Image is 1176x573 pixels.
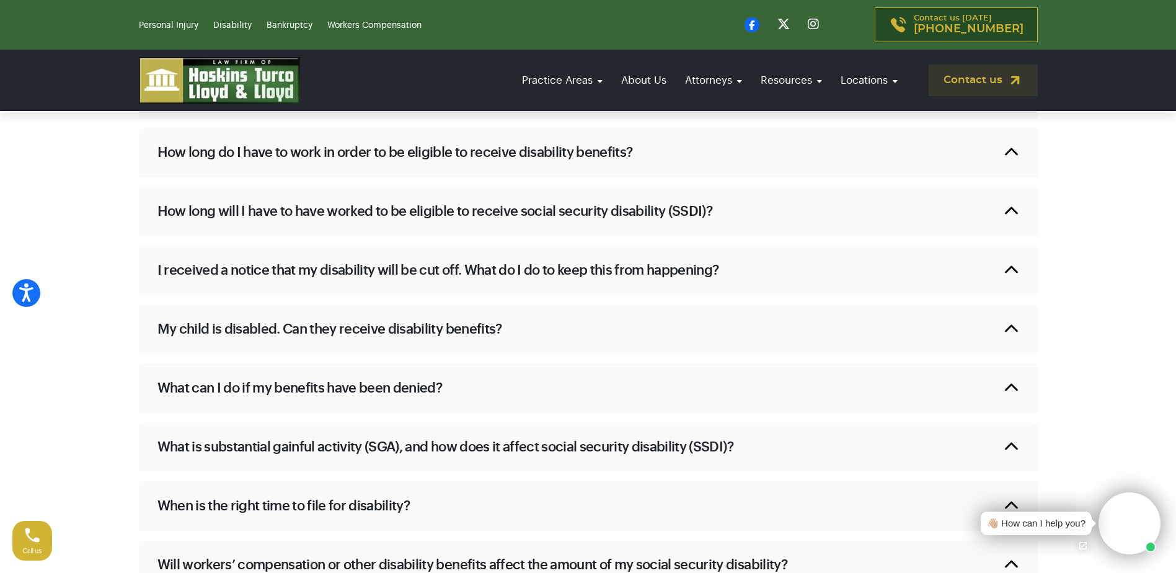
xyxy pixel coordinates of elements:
a: Contact us [929,64,1038,96]
h2: How long do I have to work in order to be eligible to receive disability benefits? [157,143,633,162]
a: Resources [754,63,828,98]
a: Workers Compensation [327,21,422,30]
h2: How long will I have to have worked to be eligible to receive social security disability (SSDI)? [157,202,713,221]
span: [PHONE_NUMBER] [914,23,1023,35]
h2: I received a notice that my disability will be cut off. What do I do to keep this from happening? [157,261,719,280]
a: Personal Injury [139,21,198,30]
h2: My child is disabled. Can they receive disability benefits? [157,320,502,339]
img: logo [139,57,300,104]
a: Locations [834,63,904,98]
h2: What is substantial gainful activity (SGA), and how does it affect social security disability (SS... [157,438,733,456]
span: Call us [23,548,42,554]
a: Practice Areas [516,63,609,98]
a: Open chat [1070,533,1096,559]
a: About Us [615,63,673,98]
div: 👋🏼 How can I help you? [987,517,1085,531]
a: Attorneys [679,63,748,98]
a: Disability [213,21,252,30]
h2: When is the right time to file for disability? [157,497,410,515]
a: Bankruptcy [267,21,312,30]
p: Contact us [DATE] [914,14,1023,35]
h2: What can I do if my benefits have been denied? [157,379,443,398]
a: Contact us [DATE][PHONE_NUMBER] [875,7,1038,42]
